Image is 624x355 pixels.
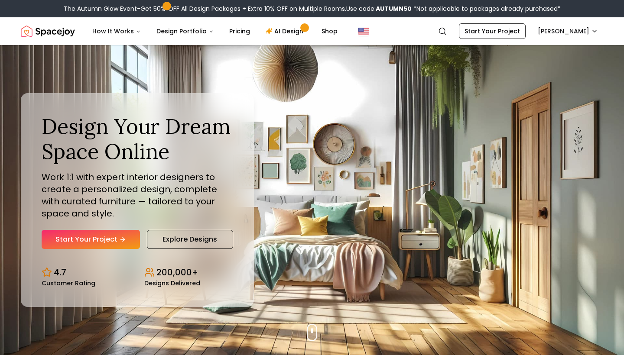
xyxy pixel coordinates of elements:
[64,4,561,13] div: The Autumn Glow Event-Get 50% OFF All Design Packages + Extra 10% OFF on Multiple Rooms.
[42,230,140,249] a: Start Your Project
[315,23,344,40] a: Shop
[21,23,75,40] img: Spacejoy Logo
[54,266,66,278] p: 4.7
[222,23,257,40] a: Pricing
[147,230,233,249] a: Explore Designs
[42,259,233,286] div: Design stats
[412,4,561,13] span: *Not applicable to packages already purchased*
[346,4,412,13] span: Use code:
[156,266,198,278] p: 200,000+
[21,23,75,40] a: Spacejoy
[459,23,526,39] a: Start Your Project
[42,114,233,164] h1: Design Your Dream Space Online
[42,280,95,286] small: Customer Rating
[144,280,200,286] small: Designs Delivered
[533,23,603,39] button: [PERSON_NAME]
[376,4,412,13] b: AUTUMN50
[259,23,313,40] a: AI Design
[42,171,233,219] p: Work 1:1 with expert interior designers to create a personalized design, complete with curated fu...
[85,23,148,40] button: How It Works
[85,23,344,40] nav: Main
[149,23,221,40] button: Design Portfolio
[21,17,603,45] nav: Global
[358,26,369,36] img: United States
